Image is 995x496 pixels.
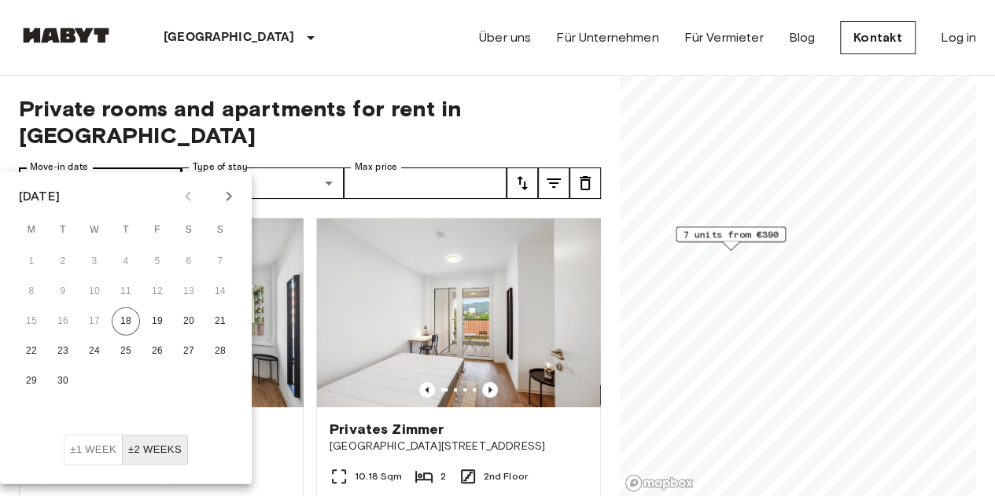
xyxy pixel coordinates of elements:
button: Previous image [419,382,435,398]
button: ±2 weeks [122,435,188,465]
div: [DATE] [19,187,60,206]
span: Saturday [175,215,203,246]
img: Habyt [19,28,113,43]
img: Marketing picture of unit AT-21-001-023-01 [317,219,600,407]
span: 10.18 Sqm [355,469,402,483]
a: Mapbox logo [625,474,694,492]
button: 26 [143,337,171,366]
a: Blog [788,28,815,47]
a: Für Unternehmen [556,28,658,47]
button: 20 [175,307,203,336]
button: 27 [175,337,203,366]
button: 25 [112,337,140,366]
span: Monday [17,215,46,246]
button: 23 [49,337,77,366]
span: Tuesday [49,215,77,246]
button: 18 [112,307,140,336]
a: Für Vermieter [684,28,763,47]
span: 2nd Floor [484,469,528,483]
button: 21 [206,307,234,336]
button: Previous image [482,382,498,398]
button: 19 [143,307,171,336]
button: tune [507,167,538,199]
label: Move-in date [30,160,88,174]
label: Type of stay [193,160,248,174]
button: 22 [17,337,46,366]
button: 30 [49,367,77,395]
span: Sunday [206,215,234,246]
a: Über uns [479,28,531,47]
span: Wednesday [80,215,109,246]
button: 28 [206,337,234,366]
p: [GEOGRAPHIC_DATA] [164,28,295,47]
button: 24 [80,337,109,366]
button: 29 [17,367,46,395]
span: Friday [143,215,171,246]
span: Private rooms and apartments for rent in [GEOGRAPHIC_DATA] [19,95,601,149]
span: Privates Zimmer [330,420,444,439]
span: Thursday [112,215,140,246]
a: Log in [941,28,976,47]
button: ±1 week [64,435,123,465]
button: tune [569,167,601,199]
span: 2 [440,469,445,483]
div: Move In Flexibility [64,435,188,465]
label: Max price [355,160,397,174]
a: Kontakt [840,21,916,54]
span: 7 units from €390 [683,227,779,241]
div: Map marker [676,226,786,251]
span: [GEOGRAPHIC_DATA][STREET_ADDRESS] [330,439,588,454]
button: tune [538,167,569,199]
button: Next month [216,183,242,210]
